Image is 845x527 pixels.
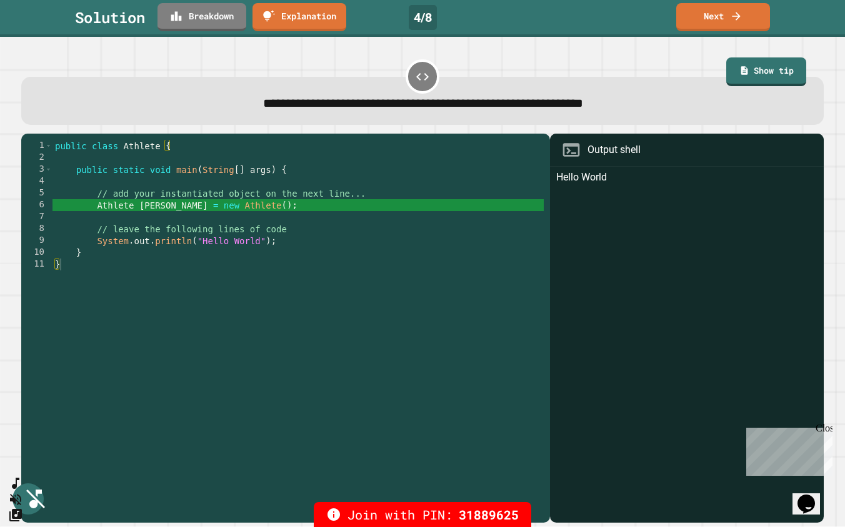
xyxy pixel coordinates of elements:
[587,142,641,157] div: Output shell
[741,423,832,476] iframe: chat widget
[21,187,52,199] div: 5
[409,5,437,30] div: 4 / 8
[21,247,52,259] div: 10
[792,477,832,515] iframe: chat widget
[252,3,346,31] a: Explanation
[21,140,52,152] div: 1
[314,502,531,527] div: Join with PIN:
[21,223,52,235] div: 8
[45,140,52,152] span: Toggle code folding, rows 1 through 11
[459,505,519,524] span: 31889625
[8,491,23,507] button: Unmute music
[45,164,52,175] span: Toggle code folding, rows 3 through 10
[157,3,246,31] a: Breakdown
[8,476,23,491] button: SpeedDial basic example
[8,507,23,523] button: Change Music
[21,152,52,164] div: 2
[5,5,86,79] div: Chat with us now!Close
[21,211,52,223] div: 7
[21,259,52,270] div: 11
[556,170,817,523] div: Hello World
[726,57,806,86] a: Show tip
[75,6,145,29] div: Solution
[676,3,770,31] a: Next
[21,199,52,211] div: 6
[21,235,52,247] div: 9
[21,175,52,187] div: 4
[21,164,52,175] div: 3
